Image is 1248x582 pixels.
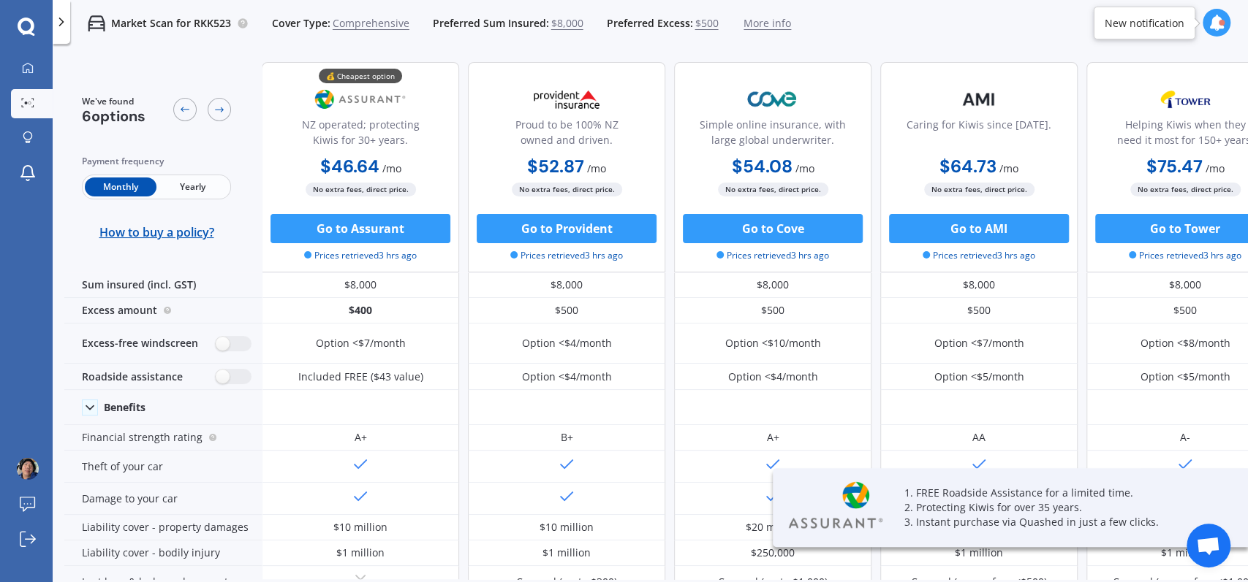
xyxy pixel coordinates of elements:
div: Option <$4/month [522,336,612,351]
div: $1 million [955,545,1003,560]
div: Option <$4/month [728,370,818,384]
span: No extra fees, direct price. [718,183,828,196]
div: $500 [468,298,665,323]
span: Monthly [85,177,156,196]
img: Cove.webp [725,81,821,118]
p: Market Scan for RKK523 [111,16,231,31]
div: Sum insured (incl. GST) [64,272,262,298]
div: $20 million [746,520,800,535]
div: Liability cover - bodily injury [64,540,262,566]
div: Damage to your car [64,483,262,515]
img: Provident.png [518,81,615,118]
span: Preferred Excess: [607,16,693,31]
div: Option <$4/month [522,370,612,384]
div: $8,000 [674,272,871,298]
div: $1 million [542,545,591,560]
div: A- [1180,430,1190,445]
div: $400 [262,298,459,323]
span: Comprehensive [333,16,409,31]
span: How to buy a policy? [99,225,214,240]
div: B+ [561,430,573,445]
span: More info [744,16,791,31]
div: $1 million [1161,545,1209,560]
span: Preferred Sum Insured: [433,16,549,31]
span: We've found [82,95,145,108]
div: Caring for Kiwis since [DATE]. [907,117,1051,153]
b: $75.47 [1146,155,1203,177]
span: $8,000 [551,16,583,31]
span: Prices retrieved 3 hrs ago [304,249,417,262]
div: $1 million [336,545,385,560]
button: Go to Provident [477,214,657,243]
div: Excess-free windscreen [64,323,262,364]
span: No extra fees, direct price. [924,183,1035,196]
div: Option <$10/month [725,336,821,351]
span: / mo [587,161,606,175]
div: $8,000 [880,272,1078,298]
div: NZ operated; protecting Kiwis for 30+ years. [274,117,447,153]
div: AA [972,430,986,445]
div: Option <$7/month [934,336,1024,351]
div: Theft of your car [64,451,262,483]
div: $8,000 [468,272,665,298]
div: 💰 Cheapest option [319,69,402,83]
div: $10 million [540,520,594,535]
div: Roadside assistance [64,364,262,390]
button: Go to Cove [683,214,863,243]
div: Option <$8/month [1141,336,1230,351]
div: Payment frequency [82,154,231,169]
img: Tower.webp [1137,81,1233,118]
div: Option <$5/month [1141,370,1230,384]
span: Yearly [156,177,228,196]
div: $500 [674,298,871,323]
span: / mo [1206,161,1225,175]
span: Prices retrieved 3 hrs ago [923,249,1035,262]
div: Option <$5/month [934,370,1024,384]
div: Proud to be 100% NZ owned and driven. [480,117,653,153]
button: Go to AMI [889,214,1069,243]
div: $8,000 [262,272,459,298]
span: Prices retrieved 3 hrs ago [1129,249,1241,262]
img: AMI-text-1.webp [931,81,1027,118]
div: New notification [1105,16,1184,31]
span: 6 options [82,107,145,126]
span: No extra fees, direct price. [1130,183,1241,196]
b: $54.08 [732,155,793,177]
div: Simple online insurance, with large global underwriter. [687,117,859,153]
div: $10 million [333,520,387,535]
img: Assurant.png [312,81,409,118]
span: No extra fees, direct price. [306,183,416,196]
div: Included FREE ($43 value) [298,370,423,384]
p: 1. FREE Roadside Assistance for a limited time. [904,486,1211,500]
div: Option <$7/month [316,336,406,351]
p: 2. Protecting Kiwis for over 35 years. [904,500,1211,515]
img: car.f15378c7a67c060ca3f3.svg [88,15,105,32]
div: A+ [355,430,367,445]
span: Cover Type: [272,16,330,31]
div: $500 [880,298,1078,323]
span: $500 [695,16,718,31]
img: ACg8ocK7lnyxRRhCuOmsECTXhsPpalfzq0z6T382DW3_CSj_5478WsTm=s96-c [17,458,39,480]
span: Prices retrieved 3 hrs ago [716,249,829,262]
b: $46.64 [320,155,379,177]
img: Assurant.webp [784,480,887,532]
div: Liability cover - property damages [64,515,262,540]
div: Excess amount [64,298,262,323]
p: 3. Instant purchase via Quashed in just a few clicks. [904,515,1211,529]
div: Benefits [104,401,145,414]
span: No extra fees, direct price. [512,183,622,196]
div: A+ [767,430,779,445]
div: $250,000 [751,545,795,560]
button: Go to Assurant [271,214,450,243]
div: Open chat [1187,524,1230,567]
span: / mo [999,161,1018,175]
b: $64.73 [939,155,996,177]
span: / mo [795,161,814,175]
b: $52.87 [527,155,584,177]
span: / mo [382,161,401,175]
div: Financial strength rating [64,425,262,451]
span: Prices retrieved 3 hrs ago [510,249,623,262]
